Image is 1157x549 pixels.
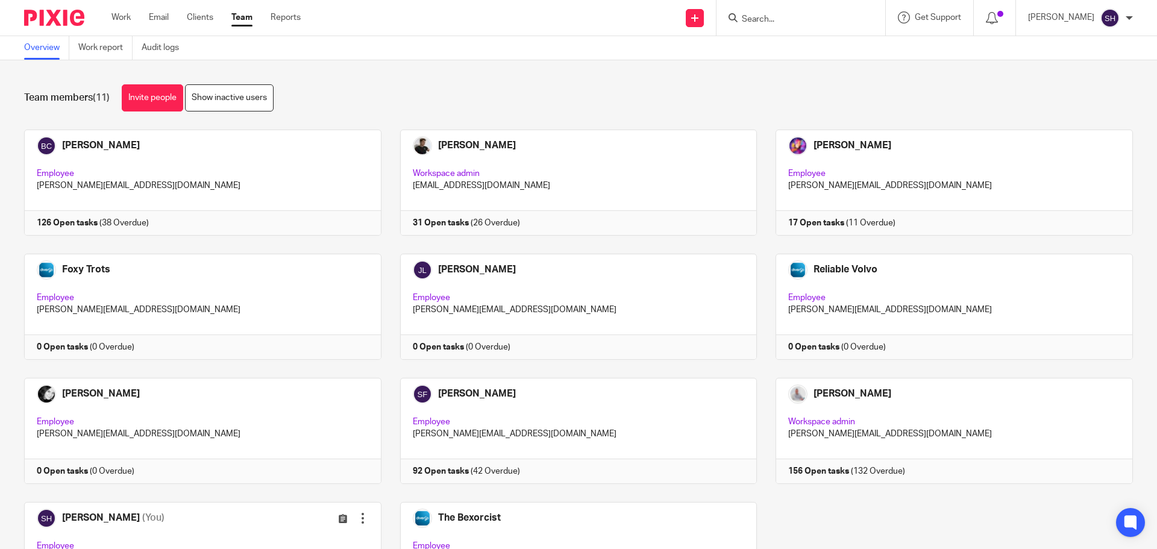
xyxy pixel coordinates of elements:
[231,11,252,24] a: Team
[111,11,131,24] a: Work
[149,11,169,24] a: Email
[1028,11,1094,24] p: [PERSON_NAME]
[915,13,961,22] span: Get Support
[187,11,213,24] a: Clients
[1100,8,1120,28] img: svg%3E
[93,93,110,102] span: (11)
[271,11,301,24] a: Reports
[24,36,69,60] a: Overview
[24,92,110,104] h1: Team members
[741,14,849,25] input: Search
[122,84,183,111] a: Invite people
[78,36,133,60] a: Work report
[24,10,84,26] img: Pixie
[142,36,188,60] a: Audit logs
[185,84,274,111] a: Show inactive users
